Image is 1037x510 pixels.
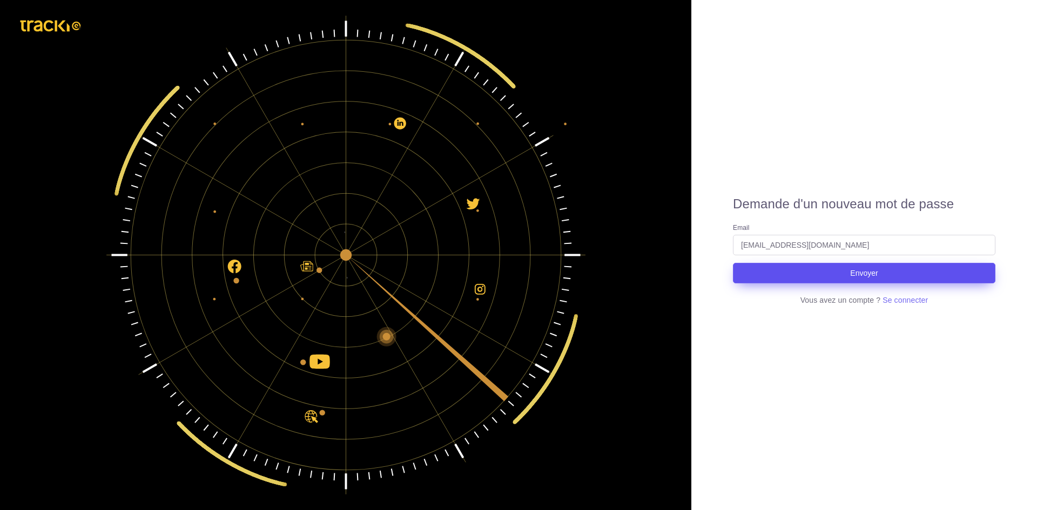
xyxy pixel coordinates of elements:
[92,2,600,508] img: Connexion
[883,296,928,304] a: Se connecter
[733,223,750,233] label: Email
[733,263,995,283] button: Envoyer
[733,196,995,212] h2: Demande d'un nouveau mot de passe
[800,296,880,304] span: Vous avez un compte ?
[15,15,87,37] img: trackio.svg
[733,235,995,255] input: senseconseil@example.com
